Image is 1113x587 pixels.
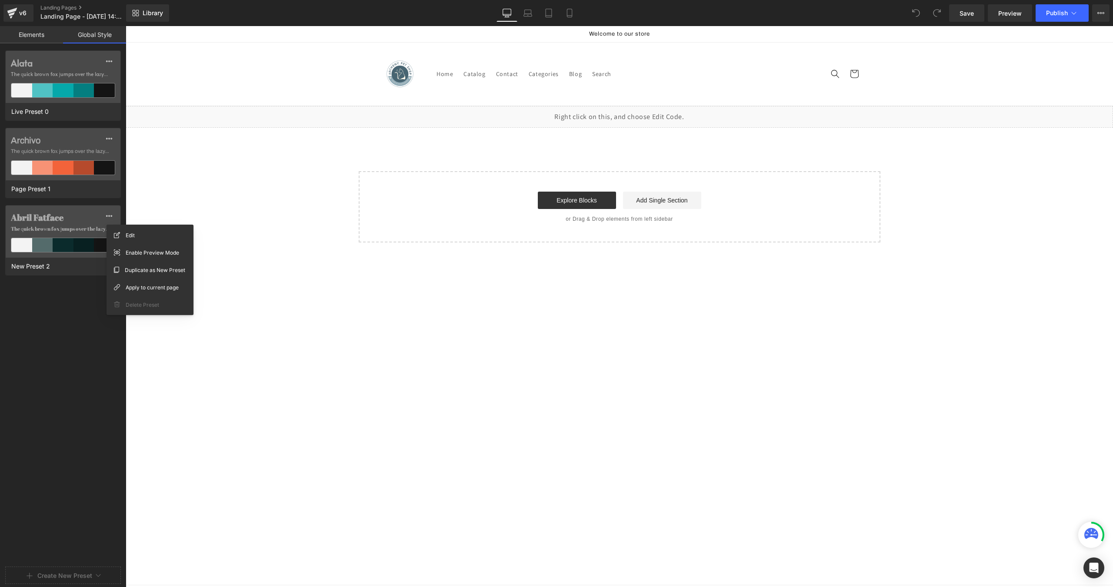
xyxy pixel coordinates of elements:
[443,44,456,52] span: Blog
[126,231,135,240] span: Edit
[247,190,741,196] p: or Drag & Drop elements from left sidebar
[9,183,53,195] span: Page Preset 1
[9,106,51,117] span: Live Preset 0
[11,225,115,232] span: The quick brown fox jumps over the lazy...
[255,28,294,67] img: Anthony's Store 2
[928,4,946,22] button: Redo
[907,4,925,22] button: Undo
[333,39,365,57] a: Catalog
[497,166,576,183] a: Add Single Section
[1036,4,1089,22] button: Publish
[438,39,461,57] a: Blog
[370,44,393,52] span: Contact
[143,9,163,17] span: Library
[11,212,115,223] label: Abril Fatface
[37,567,92,585] button: Create New Preset
[412,166,490,183] a: Explore Blocks
[110,298,190,312] div: Preset is linked
[998,9,1022,18] span: Preview
[3,4,33,22] a: v6
[538,4,559,22] a: Tablet
[63,26,126,43] a: Global Style
[311,44,327,52] span: Home
[306,39,333,57] a: Home
[40,4,140,11] a: Landing Pages
[11,58,115,68] label: Alata
[365,39,398,57] a: Contact
[126,300,159,309] span: Delete Preset
[398,39,438,57] a: Categories
[17,7,28,19] div: v6
[467,44,486,52] span: Search
[126,4,169,22] a: New Library
[126,248,179,257] span: Enable Preview Mode
[700,38,719,57] summary: Search
[338,44,360,52] span: Catalog
[9,261,52,272] span: New Preset 2
[11,147,115,155] span: The quick brown fox jumps over the lazy...
[125,265,185,275] span: Duplicate as New Preset
[1083,557,1104,578] div: Open Intercom Messenger
[40,13,124,20] span: Landing Page - [DATE] 14:16:14
[1092,4,1110,22] button: More
[403,44,433,52] span: Categories
[126,283,179,292] span: Apply to current page
[1046,10,1068,17] span: Publish
[988,4,1032,22] a: Preview
[11,70,115,78] span: The quick brown fox jumps over the lazy...
[497,4,517,22] a: Desktop
[11,135,115,146] label: Archivo
[559,4,580,22] a: Mobile
[960,9,974,18] span: Save
[517,4,538,22] a: Laptop
[461,39,491,57] a: Search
